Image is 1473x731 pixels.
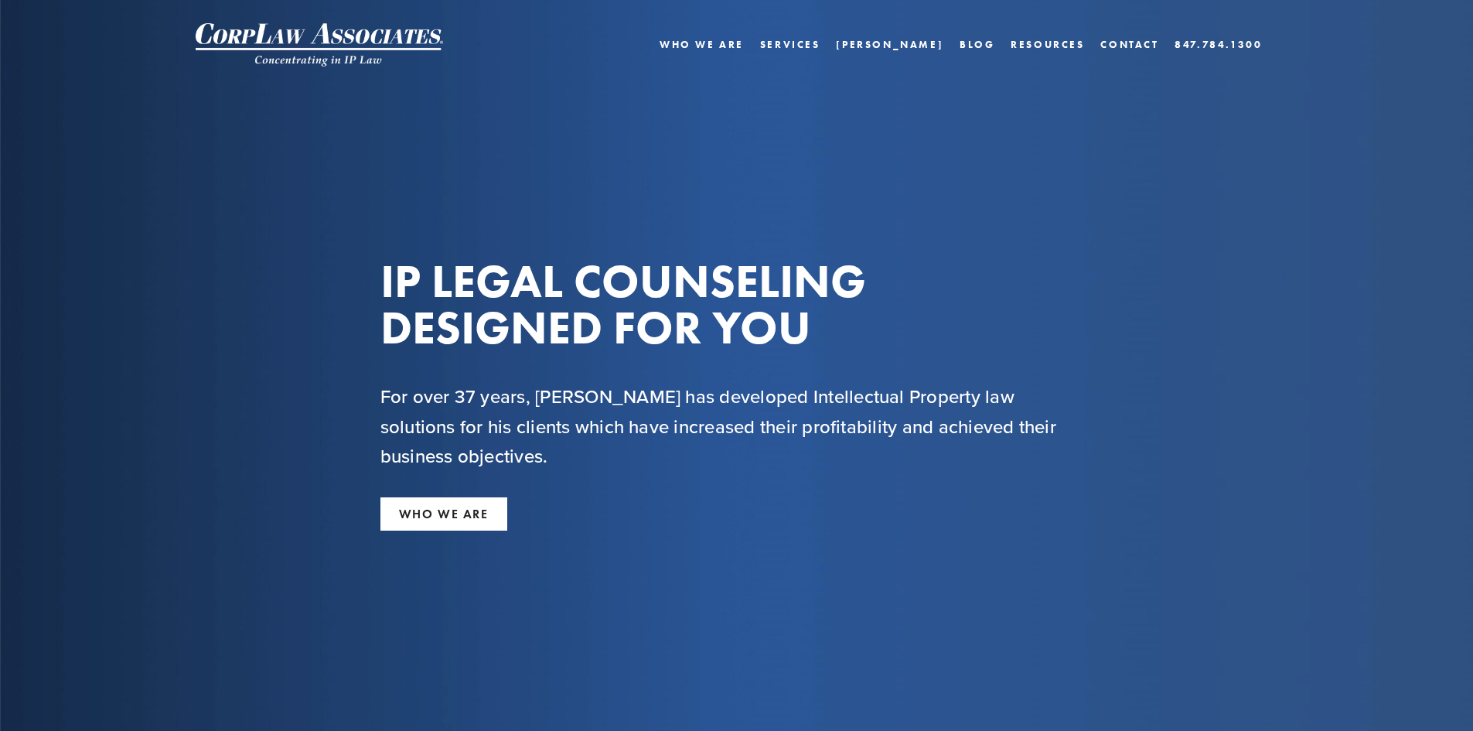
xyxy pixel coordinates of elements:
a: Who We Are [660,33,744,56]
a: Contact [1100,33,1158,56]
a: Services [760,33,820,56]
a: [PERSON_NAME] [836,33,943,56]
a: 847.784.1300 [1175,33,1262,56]
h1: IP LEGAL COUNSELING DESIGNED FOR YOU [380,258,1093,350]
a: WHO WE ARE [380,497,507,531]
h2: For over 37 years, [PERSON_NAME] has developed Intellectual Property law solutions for his client... [380,381,1093,470]
a: Resources [1011,39,1084,50]
img: CorpLaw IP Law Firm [196,23,443,67]
a: Blog [960,33,994,56]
